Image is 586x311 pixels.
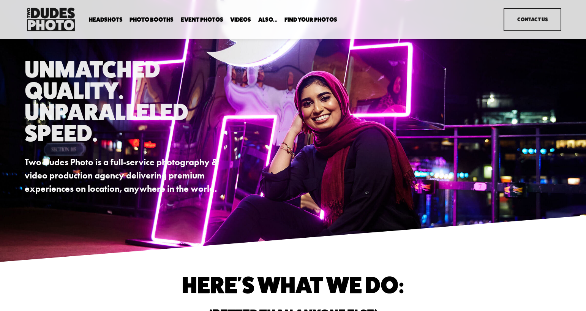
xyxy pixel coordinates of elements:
a: folder dropdown [284,16,337,24]
a: folder dropdown [89,16,123,24]
a: folder dropdown [130,16,174,24]
span: Headshots [89,17,123,23]
a: folder dropdown [258,16,278,24]
a: Videos [230,16,251,24]
a: Event Photos [181,16,223,24]
h1: Here's What We do: [92,274,494,295]
strong: Two Dudes Photo is a full-service photography & video production agency delivering premium experi... [25,157,220,194]
h1: Unmatched Quality. Unparalleled Speed. [25,58,223,144]
span: Find Your Photos [284,17,337,23]
span: Also... [258,17,278,23]
img: Two Dudes Photo | Headshots, Portraits &amp; Photo Booths [25,6,77,33]
a: Contact Us [504,8,561,32]
span: Photo Booths [130,17,174,23]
